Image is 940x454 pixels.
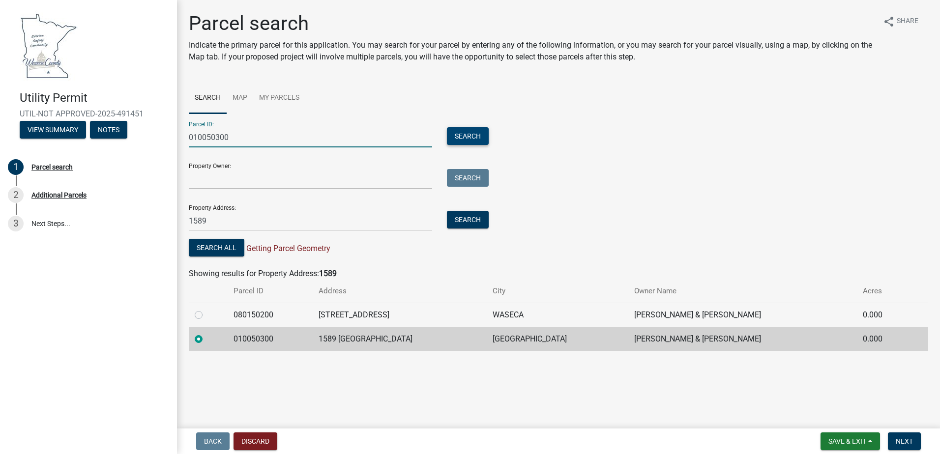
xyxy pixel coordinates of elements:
td: WASECA [487,303,628,327]
button: Next [888,432,921,450]
a: My Parcels [253,83,305,114]
div: 2 [8,187,24,203]
button: Discard [234,432,277,450]
span: Getting Parcel Geometry [244,244,330,253]
span: Back [204,437,222,445]
p: Indicate the primary parcel for this application. You may search for your parcel by entering any ... [189,39,875,63]
div: Showing results for Property Address: [189,268,928,280]
td: [STREET_ADDRESS] [313,303,487,327]
h1: Parcel search [189,12,875,35]
i: share [883,16,895,28]
span: Share [897,16,918,28]
td: 080150200 [228,303,313,327]
span: UTIL-NOT APPROVED-2025-491451 [20,109,157,118]
button: Save & Exit [821,432,880,450]
td: 0.000 [857,303,909,327]
div: Parcel search [31,164,73,170]
td: [PERSON_NAME] & [PERSON_NAME] [628,303,857,327]
th: Owner Name [628,280,857,303]
wm-modal-confirm: Summary [20,126,86,134]
td: [PERSON_NAME] & [PERSON_NAME] [628,327,857,351]
h4: Utility Permit [20,91,169,105]
button: shareShare [875,12,926,31]
th: Acres [857,280,909,303]
span: Next [896,437,913,445]
div: 3 [8,216,24,231]
div: Additional Parcels [31,192,87,199]
th: Address [313,280,487,303]
th: Parcel ID [228,280,313,303]
button: Search All [189,239,244,256]
img: Waseca County, Minnesota [20,10,78,81]
td: 1589 [GEOGRAPHIC_DATA] [313,327,487,351]
button: Back [196,432,230,450]
th: City [487,280,628,303]
button: Search [447,169,489,187]
a: Search [189,83,227,114]
span: Save & Exit [828,437,866,445]
button: Notes [90,121,127,139]
a: Map [227,83,253,114]
td: [GEOGRAPHIC_DATA] [487,327,628,351]
td: 010050300 [228,327,313,351]
div: 1 [8,159,24,175]
button: View Summary [20,121,86,139]
wm-modal-confirm: Notes [90,126,127,134]
button: Search [447,211,489,228]
button: Search [447,127,489,145]
td: 0.000 [857,327,909,351]
strong: 1589 [319,269,337,278]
